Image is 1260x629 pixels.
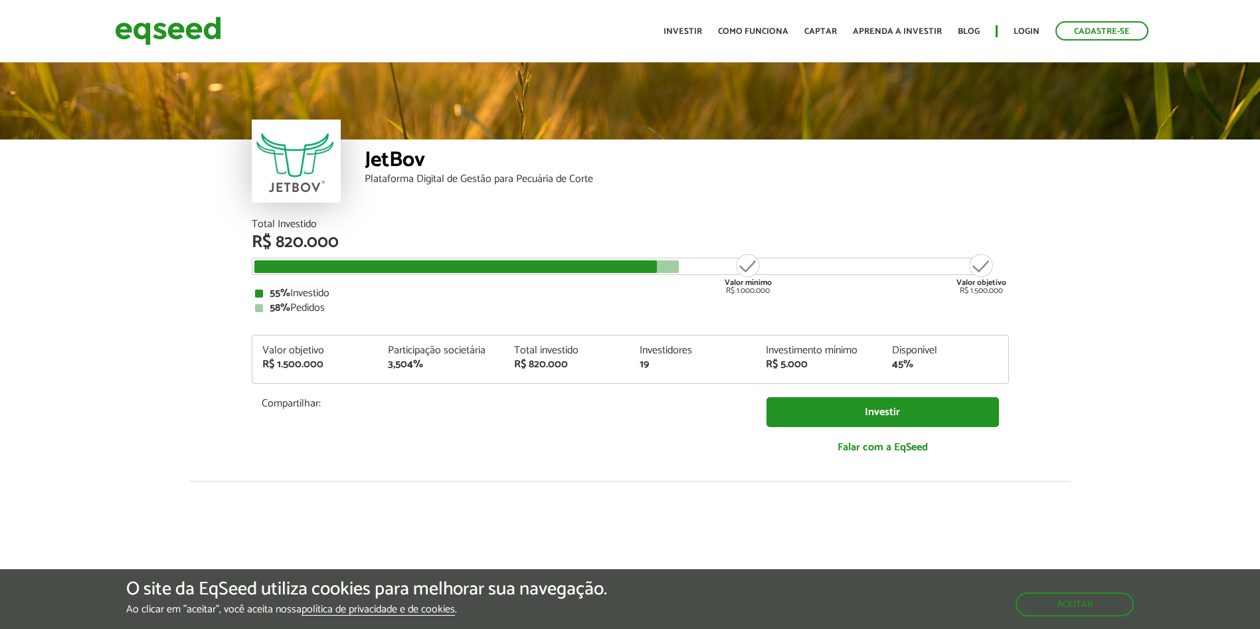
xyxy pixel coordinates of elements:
div: 45% [892,359,998,370]
p: Ao clicar em "aceitar", você aceita nossa . [126,603,607,616]
a: Captar [804,27,837,36]
div: R$ 5.000 [766,359,872,370]
div: R$ 820.000 [514,359,620,370]
strong: 58% [270,299,290,317]
strong: Valor mínimo [725,276,772,289]
div: Valor objetivo [262,345,369,356]
div: Investidores [640,345,746,356]
img: EqSeed [115,13,221,48]
div: R$ 1.500.000 [956,252,1006,295]
a: Aprenda a investir [853,27,942,36]
strong: Valor objetivo [956,276,1006,289]
div: Participação societária [388,345,494,356]
div: Investimento mínimo [766,345,872,356]
div: R$ 1.000.000 [723,252,773,295]
strong: 55% [270,284,290,302]
a: Cadastre-se [1055,21,1148,41]
a: Falar com a EqSeed [766,434,999,461]
a: Como funciona [718,27,788,36]
div: Disponível [892,345,998,356]
button: Aceitar [1016,592,1134,616]
div: Investido [255,288,1006,299]
div: Pedidos [255,303,1006,314]
div: Total investido [514,345,620,356]
a: política de privacidade e de cookies [302,604,455,616]
div: 3,504% [388,359,494,370]
div: JetBov [365,149,1009,174]
a: Investir [766,397,999,427]
p: Compartilhar: [262,397,747,410]
div: R$ 820.000 [252,234,1009,251]
div: Plataforma Digital de Gestão para Pecuária de Corte [365,174,1009,185]
a: Login [1014,27,1039,36]
div: Total Investido [252,219,1009,230]
div: 19 [640,359,746,370]
div: R$ 1.500.000 [262,359,369,370]
a: Blog [958,27,980,36]
h5: O site da EqSeed utiliza cookies para melhorar sua navegação. [126,579,607,600]
a: Investir [664,27,702,36]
